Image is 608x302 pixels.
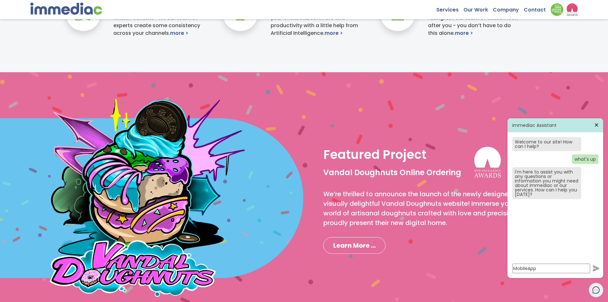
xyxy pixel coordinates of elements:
[507,118,603,132] div: immediac Assistant
[428,6,522,37] h4: We’re proud our 5* Google review rating. Let our team of sixteen look after you - you don’t have ...
[551,3,563,16] img: Down
[567,3,578,16] img: logo2_wea_nobg.webp
[323,190,545,227] span: We’re thrilled to announce the launch of the newly designed and visually delightful Vandal Doughn...
[113,6,207,37] h4: From branding and logo design to written content - let our team of experts create some consistenc...
[515,140,579,149] p: Welcome to our site! How can I help?
[574,157,596,161] p: what's up
[323,237,386,254] a: Learn More ...
[170,29,188,37] a: more >
[30,3,102,15] img: immediac
[436,3,463,13] a: Services
[493,3,524,13] a: Company
[271,6,364,37] h4: AI isn’t going anywhere. Improve your chatbots, software and productivity with a little help from...
[469,147,507,181] img: logo2_wea_wh_nobg.webp
[325,29,343,37] a: more >
[323,167,469,178] h3: Vandal Doughnuts Online Ordering
[333,241,376,250] span: Learn More ...
[463,3,493,13] a: Our Work
[323,147,426,163] h2: Featured Project
[515,170,579,197] p: I'm here to assist you with any questions or information you might need about immediac or our ser...
[524,3,551,13] a: Contact
[455,29,473,37] a: more >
